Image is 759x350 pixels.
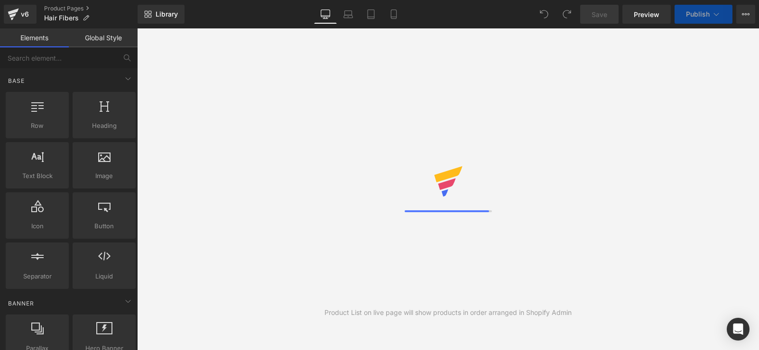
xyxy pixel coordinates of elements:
div: Open Intercom Messenger [727,318,750,341]
span: Separator [9,271,66,281]
a: v6 [4,5,37,24]
div: v6 [19,8,31,20]
span: Base [7,76,26,85]
span: Preview [634,9,659,19]
span: Button [75,221,133,231]
span: Image [75,171,133,181]
button: Redo [557,5,576,24]
a: Desktop [314,5,337,24]
a: Preview [622,5,671,24]
span: Icon [9,221,66,231]
span: Text Block [9,171,66,181]
span: Liquid [75,271,133,281]
span: Publish [686,10,710,18]
div: Product List on live page will show products in order arranged in Shopify Admin [324,307,572,318]
a: New Library [138,5,185,24]
a: Laptop [337,5,360,24]
span: Hair Fibers [44,14,79,22]
a: Tablet [360,5,382,24]
a: Global Style [69,28,138,47]
button: More [736,5,755,24]
span: Save [592,9,607,19]
span: Banner [7,299,35,308]
a: Product Pages [44,5,138,12]
span: Row [9,121,66,131]
button: Undo [535,5,554,24]
a: Mobile [382,5,405,24]
span: Library [156,10,178,18]
span: Heading [75,121,133,131]
button: Publish [675,5,732,24]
